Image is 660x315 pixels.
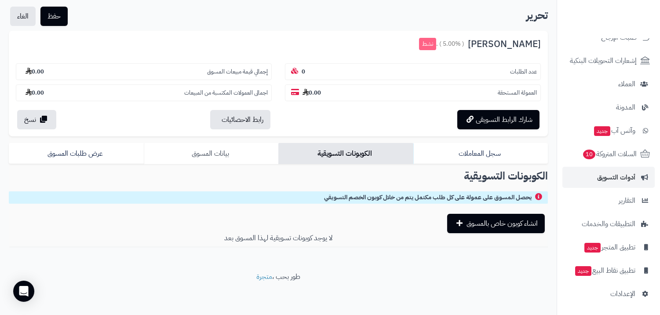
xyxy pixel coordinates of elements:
[184,89,268,97] small: اجمالى العمولات المكتسبة من المبيعات
[562,167,655,188] a: أدوات التسويق
[9,171,548,181] h3: الكوبونات التسويقية
[575,266,591,276] span: جديد
[302,67,305,76] b: 0
[582,148,637,160] span: السلات المتروكة
[210,110,270,129] a: رابط الاحصائيات
[468,39,541,49] span: [PERSON_NAME]
[476,114,532,125] small: شارك الرابط التسويقى
[570,55,637,67] span: إشعارات التحويلات البنكية
[278,143,413,164] a: الكوبونات التسويقية
[583,150,595,159] span: 10
[457,110,540,129] button: شارك الرابط التسويقى
[510,68,537,76] small: عدد الطلبات
[562,190,655,211] a: التقارير
[24,114,36,125] span: نسخ
[303,88,321,97] b: 0.00
[562,260,655,281] a: تطبيق نقاط البيعجديد
[467,218,538,229] span: انشاء كوبون خاص بالمسوق
[447,214,545,233] a: انشاء كوبون خاص بالمسوق
[562,50,655,71] a: إشعارات التحويلات البنكية
[584,243,601,253] span: جديد
[413,143,548,164] a: سجل المعاملات
[436,41,464,47] small: ( 5.00% ) .
[13,281,34,302] div: Open Intercom Messenger
[562,213,655,234] a: التطبيقات والخدمات
[610,288,635,300] span: الإعدادات
[9,143,144,164] a: عرض طلبات المسوق
[498,89,537,97] small: العمولة المستحقة
[594,126,610,136] span: جديد
[562,283,655,304] a: الإعدادات
[40,7,68,26] button: حفظ
[256,271,272,282] a: متجرة
[26,67,44,76] b: 0.00
[618,78,635,90] span: العملاء
[324,193,532,202] strong: يحصل المسوق على عمولة على كل طلب مكتمل يتم من خلال كوبون الخصم التسويقي
[616,101,635,114] span: المدونة
[26,88,44,97] b: 0.00
[17,110,56,129] button: نسخ
[582,218,635,230] span: التطبيقات والخدمات
[222,114,263,125] small: رابط الاحصائيات
[619,194,635,207] span: التقارير
[562,120,655,141] a: وآتس آبجديد
[144,143,279,164] a: بيانات المسوق
[562,237,655,258] a: تطبيق المتجرجديد
[583,241,635,253] span: تطبيق المتجر
[207,68,268,76] small: إجمالي قيمة مبيعات المسوق
[574,264,635,277] span: تطبيق نقاط البيع
[562,143,655,165] a: السلات المتروكة10
[419,38,436,50] small: نشط
[10,7,36,26] a: الغاء
[562,73,655,95] a: العملاء
[593,125,635,137] span: وآتس آب
[562,97,655,118] a: المدونة
[9,7,548,25] h2: تحرير
[597,171,635,183] span: أدوات التسويق
[2,211,554,243] p: لا يوجد كوبونات تسويقية لهذا المسوق بعد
